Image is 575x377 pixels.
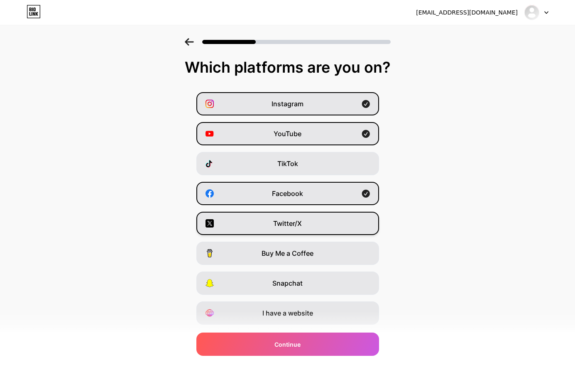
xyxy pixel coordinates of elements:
[274,340,301,349] span: Continue
[277,159,298,169] span: TikTok
[272,99,303,109] span: Instagram
[272,278,303,288] span: Snapchat
[262,308,313,318] span: I have a website
[274,129,301,139] span: YouTube
[272,188,303,198] span: Facebook
[416,8,518,17] div: [EMAIL_ADDRESS][DOMAIN_NAME]
[262,248,313,258] span: Buy Me a Coffee
[524,5,540,20] img: Urvara Fertility
[8,59,567,76] div: Which platforms are you on?
[273,218,302,228] span: Twitter/X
